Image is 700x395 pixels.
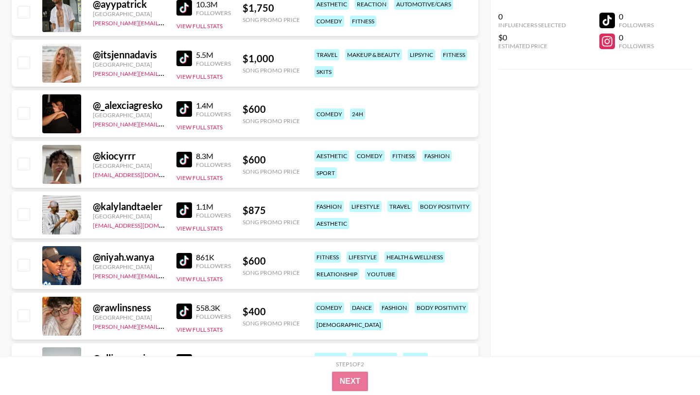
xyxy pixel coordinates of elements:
div: fitness [315,251,341,263]
div: [DEMOGRAPHIC_DATA] [315,319,383,330]
div: Song Promo Price [243,117,300,125]
div: lipsync [408,49,435,60]
div: 0 [619,33,654,42]
div: Step 1 of 2 [336,360,364,368]
img: TikTok [176,152,192,167]
div: aesthetic [315,150,349,162]
div: [GEOGRAPHIC_DATA] [93,263,165,270]
div: 0 [498,12,566,21]
img: TikTok [176,304,192,319]
div: 198.9K [196,354,231,363]
div: $ 600 [243,103,300,115]
img: TikTok [176,354,192,370]
div: @ niyah.wanya [93,251,165,263]
div: Song Promo Price [243,67,300,74]
div: 861K [196,252,231,262]
img: TikTok [176,101,192,117]
div: relationship [352,353,397,364]
div: body positivity [415,302,468,313]
button: View Full Stats [176,275,223,283]
div: @ elliegervais [93,352,165,364]
a: [PERSON_NAME][EMAIL_ADDRESS][DOMAIN_NAME] [93,270,237,280]
div: $0 [498,33,566,42]
div: Followers [196,313,231,320]
div: 5.5M [196,50,231,60]
div: @ rawlinsness [93,302,165,314]
div: Song Promo Price [243,269,300,276]
button: View Full Stats [176,73,223,80]
div: aesthetic [315,218,349,229]
div: 0 [619,12,654,21]
div: 8.3M [196,151,231,161]
div: dance [350,302,374,313]
div: Followers [196,212,231,219]
a: [PERSON_NAME][EMAIL_ADDRESS][DOMAIN_NAME] [93,321,237,330]
div: Estimated Price [498,42,566,50]
a: [PERSON_NAME][EMAIL_ADDRESS][DOMAIN_NAME] [93,119,237,128]
div: lifestyle [347,251,379,263]
div: makeup & beauty [345,49,402,60]
div: comedy [355,150,385,162]
div: $ 600 [243,255,300,267]
div: @ _alexciagresko [93,99,165,111]
div: comedy [315,108,344,120]
div: comedy [315,302,344,313]
div: $ 1,000 [243,53,300,65]
div: fitness [390,150,417,162]
button: View Full Stats [176,225,223,232]
div: body positivity [418,201,472,212]
a: [EMAIL_ADDRESS][DOMAIN_NAME] [93,220,191,229]
div: Followers [196,110,231,118]
div: [GEOGRAPHIC_DATA] [93,61,165,68]
div: @ kalylandtaeler [93,200,165,213]
div: Followers [619,21,654,29]
div: lifestyle [315,353,347,364]
div: 558.3K [196,303,231,313]
div: @ itsjennadavis [93,49,165,61]
div: fashion [380,302,409,313]
div: [GEOGRAPHIC_DATA] [93,10,165,18]
div: Song Promo Price [243,168,300,175]
img: TikTok [176,253,192,269]
div: fitness [441,49,467,60]
button: View Full Stats [176,22,223,30]
div: youtube [365,269,397,280]
div: 1.1M [196,202,231,212]
button: Next [332,372,368,391]
div: fashion [422,150,452,162]
div: $ 400 [243,305,300,318]
div: Followers [196,262,231,269]
div: Song Promo Price [243,320,300,327]
div: comedy [315,16,344,27]
a: [PERSON_NAME][EMAIL_ADDRESS][DOMAIN_NAME] [93,68,237,77]
a: [EMAIL_ADDRESS][DOMAIN_NAME] [93,169,191,179]
div: [GEOGRAPHIC_DATA] [93,213,165,220]
img: TikTok [176,51,192,66]
div: 1.4M [196,101,231,110]
div: fashion [315,201,344,212]
div: [GEOGRAPHIC_DATA] [93,162,165,169]
div: $ 875 [243,204,300,216]
div: Song Promo Price [243,218,300,226]
div: fitness [350,16,376,27]
div: 24h [350,108,365,120]
div: lifestyle [350,201,382,212]
div: Followers [196,9,231,17]
div: travel [387,201,412,212]
div: travel [315,49,339,60]
button: View Full Stats [176,326,223,333]
img: TikTok [176,202,192,218]
button: View Full Stats [176,174,223,181]
div: Followers [619,42,654,50]
div: $ 600 [243,154,300,166]
div: travel [403,353,428,364]
a: [PERSON_NAME][EMAIL_ADDRESS][DOMAIN_NAME] [93,18,237,27]
div: health & wellness [385,251,445,263]
div: relationship [315,269,359,280]
div: $ 1,750 [243,2,300,14]
div: Song Promo Price [243,16,300,23]
div: [GEOGRAPHIC_DATA] [93,314,165,321]
div: [GEOGRAPHIC_DATA] [93,111,165,119]
div: Followers [196,60,231,67]
div: skits [315,66,333,77]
